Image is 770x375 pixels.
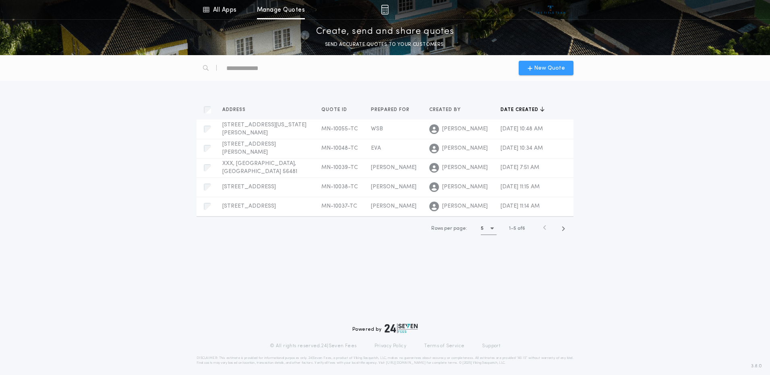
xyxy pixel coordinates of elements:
[536,6,566,14] img: vs-icon
[371,184,416,190] span: [PERSON_NAME]
[442,183,488,191] span: [PERSON_NAME]
[325,41,445,49] p: SEND ACCURATE QUOTES TO YOUR CUSTOMERS.
[222,184,276,190] span: [STREET_ADDRESS]
[534,64,565,72] span: New Quote
[442,144,488,152] span: [PERSON_NAME]
[501,126,543,132] span: [DATE] 10:48 AM
[501,106,544,114] button: Date created
[222,141,276,155] span: [STREET_ADDRESS][PERSON_NAME]
[321,184,358,190] span: MN-10038-TC
[481,225,484,233] h1: 5
[429,106,467,114] button: Created by
[481,222,497,235] button: 5
[501,203,540,209] span: [DATE] 11:14 AM
[197,356,573,365] p: DISCLAIMER: This estimate is provided for informational purposes only. 24|Seven Fees, a product o...
[385,323,418,333] img: logo
[321,165,358,171] span: MN-10039-TC
[222,107,247,113] span: Address
[501,107,540,113] span: Date created
[509,226,511,231] span: 1
[371,107,411,113] span: Prepared for
[222,106,252,114] button: Address
[429,107,462,113] span: Created by
[442,164,488,172] span: [PERSON_NAME]
[321,126,358,132] span: MN-10055-TC
[321,106,353,114] button: Quote ID
[442,202,488,210] span: [PERSON_NAME]
[371,165,416,171] span: [PERSON_NAME]
[371,126,383,132] span: WSB
[270,343,357,349] p: © All rights reserved. 24|Seven Fees
[519,61,573,75] button: New Quote
[316,25,454,38] p: Create, send and share quotes
[431,226,467,231] span: Rows per page:
[501,165,539,171] span: [DATE] 7:51 AM
[321,107,349,113] span: Quote ID
[482,343,500,349] a: Support
[371,145,381,151] span: EVA
[222,203,276,209] span: [STREET_ADDRESS]
[442,125,488,133] span: [PERSON_NAME]
[375,343,407,349] a: Privacy Policy
[424,343,464,349] a: Terms of Service
[352,323,418,333] div: Powered by
[321,203,357,209] span: MN-10037-TC
[501,145,543,151] span: [DATE] 10:34 AM
[321,145,358,151] span: MN-10048-TC
[222,161,297,175] span: XXX, [GEOGRAPHIC_DATA], [GEOGRAPHIC_DATA] 56481
[386,361,426,365] a: [URL][DOMAIN_NAME]
[751,363,762,370] span: 3.8.0
[517,225,525,232] span: of 6
[222,122,306,136] span: [STREET_ADDRESS][US_STATE][PERSON_NAME]
[371,203,416,209] span: [PERSON_NAME]
[513,226,516,231] span: 5
[501,184,540,190] span: [DATE] 11:15 AM
[381,5,389,14] img: img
